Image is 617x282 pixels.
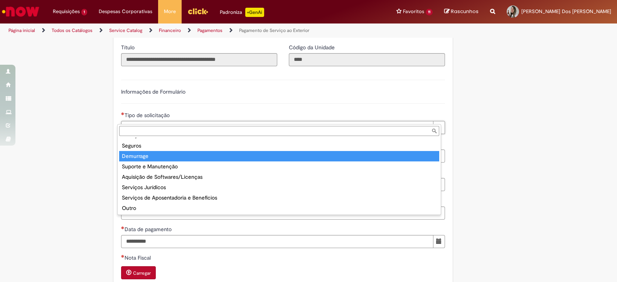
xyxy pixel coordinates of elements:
[119,172,439,182] div: Aquisição de Softwares/Licenças
[118,138,441,215] ul: Tipo de solicitação
[119,182,439,193] div: Serviços Jurídicos
[119,193,439,203] div: Serviços de Aposentadoria e Benefícios
[119,141,439,151] div: Seguros
[119,161,439,172] div: Suporte e Manutenção
[119,203,439,213] div: Outro
[119,151,439,161] div: Demurrage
